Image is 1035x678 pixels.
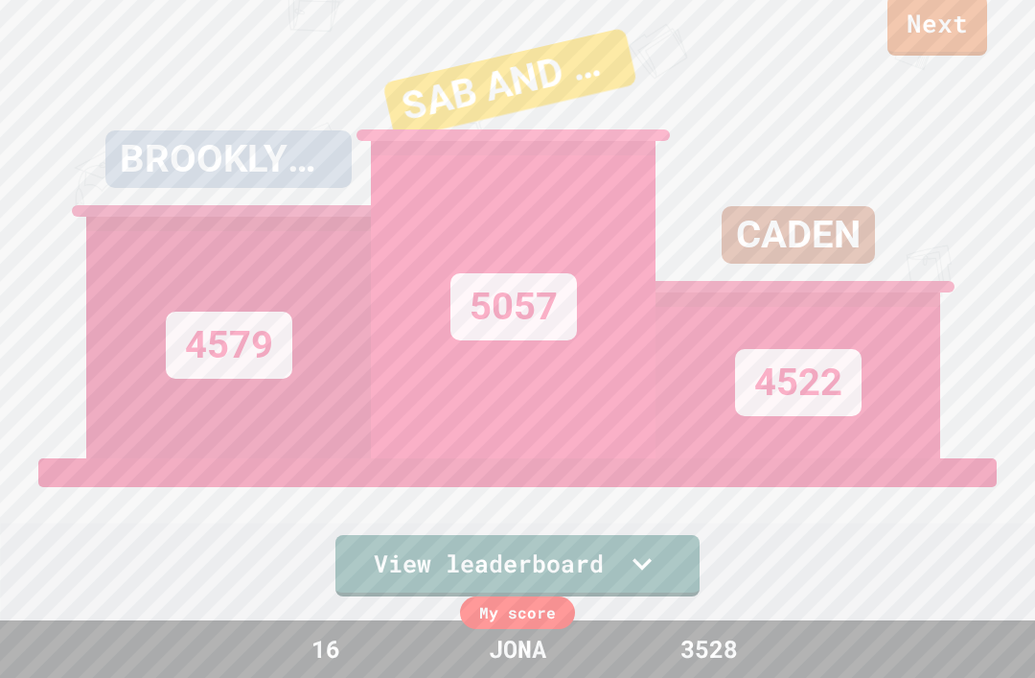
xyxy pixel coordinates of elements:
[450,273,577,340] div: 5057
[382,28,637,140] div: SAB AND AVA
[735,349,862,416] div: 4522
[166,312,292,379] div: 4579
[335,535,700,596] a: View leaderboard
[460,596,575,629] div: My score
[637,631,781,667] div: 3528
[254,631,398,667] div: 16
[470,631,565,667] div: JONA
[722,206,875,264] div: CADEN
[105,130,352,188] div: BROOKLYN&AMELIA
